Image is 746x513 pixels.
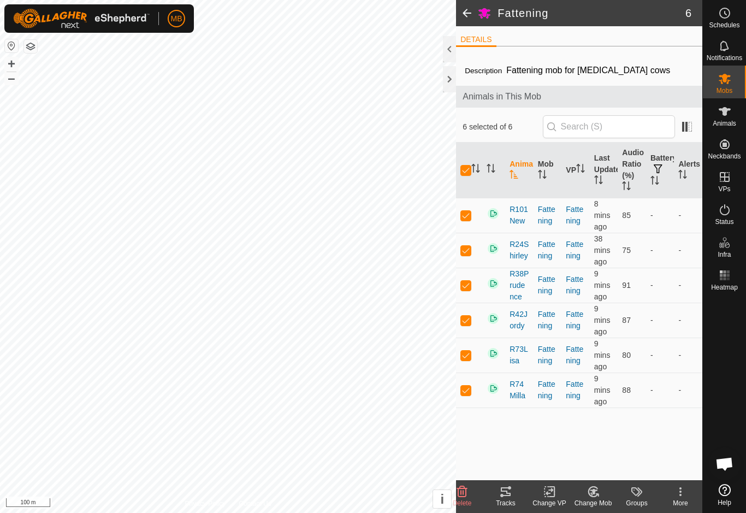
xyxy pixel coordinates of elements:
[594,177,603,186] p-sorticon: Activate to sort
[622,246,631,255] span: 75
[534,143,562,198] th: Mob
[594,339,611,371] span: 14 Oct 2025 at 5:33 am
[538,309,558,332] div: Fattening
[487,242,500,255] img: returning on
[594,269,611,301] span: 14 Oct 2025 at 5:33 am
[594,199,611,231] span: 14 Oct 2025 at 5:33 am
[465,67,502,75] label: Description
[510,379,529,402] span: R74Milla
[659,498,702,508] div: More
[718,251,731,258] span: Infra
[674,373,702,408] td: -
[471,166,480,174] p-sorticon: Activate to sort
[674,198,702,233] td: -
[576,166,585,174] p-sorticon: Activate to sort
[487,166,495,174] p-sorticon: Activate to sort
[453,499,472,507] span: Delete
[622,386,631,394] span: 88
[594,234,611,266] span: 14 Oct 2025 at 5:03 am
[239,499,271,509] a: Contact Us
[440,492,444,506] span: i
[566,205,583,225] a: Fattening
[646,143,674,198] th: Battery
[646,373,674,408] td: -
[561,143,590,198] th: VP
[618,143,646,198] th: Audio Ratio (%)
[463,121,542,133] span: 6 selected of 6
[463,90,696,103] span: Animals in This Mob
[685,5,691,21] span: 6
[510,239,529,262] span: R24Shirley
[703,480,746,510] a: Help
[650,178,659,186] p-sorticon: Activate to sort
[709,22,739,28] span: Schedules
[538,344,558,367] div: Fattening
[646,233,674,268] td: -
[505,143,534,198] th: Animal
[484,498,528,508] div: Tracks
[594,304,611,336] span: 14 Oct 2025 at 5:32 am
[571,498,615,508] div: Change Mob
[5,72,18,85] button: –
[622,316,631,325] span: 87
[713,120,736,127] span: Animals
[538,204,558,227] div: Fattening
[566,345,583,365] a: Fattening
[708,447,741,480] div: Open chat
[433,490,451,508] button: i
[185,499,226,509] a: Privacy Policy
[646,338,674,373] td: -
[538,239,558,262] div: Fattening
[538,274,558,297] div: Fattening
[456,34,496,47] li: DETAILS
[622,211,631,220] span: 85
[594,374,611,406] span: 14 Oct 2025 at 5:33 am
[487,277,500,290] img: returning on
[674,268,702,303] td: -
[711,284,738,291] span: Heatmap
[708,153,741,160] span: Neckbands
[543,115,675,138] input: Search (S)
[566,275,583,295] a: Fattening
[566,310,583,330] a: Fattening
[678,172,687,180] p-sorticon: Activate to sort
[487,382,500,395] img: returning on
[510,172,518,180] p-sorticon: Activate to sort
[646,268,674,303] td: -
[510,204,529,227] span: R101New
[622,183,631,192] p-sorticon: Activate to sort
[538,172,547,180] p-sorticon: Activate to sort
[13,9,150,28] img: Gallagher Logo
[718,499,731,506] span: Help
[487,312,500,325] img: returning on
[646,198,674,233] td: -
[615,498,659,508] div: Groups
[5,57,18,70] button: +
[510,344,529,367] span: R73Lisa
[487,347,500,360] img: returning on
[528,498,571,508] div: Change VP
[674,303,702,338] td: -
[5,39,18,52] button: Reset Map
[717,87,732,94] span: Mobs
[707,55,742,61] span: Notifications
[566,240,583,260] a: Fattening
[502,61,674,79] span: Fattening mob for [MEDICAL_DATA] cows
[674,338,702,373] td: -
[538,379,558,402] div: Fattening
[718,186,730,192] span: VPs
[590,143,618,198] th: Last Updated
[171,13,182,25] span: MB
[510,268,529,303] span: R38Prudence
[487,207,500,220] img: returning on
[622,351,631,359] span: 80
[715,219,733,225] span: Status
[674,233,702,268] td: -
[622,281,631,290] span: 91
[24,40,37,53] button: Map Layers
[566,380,583,400] a: Fattening
[674,143,702,198] th: Alerts
[510,309,529,332] span: R42Jordy
[498,7,685,20] h2: Fattening
[646,303,674,338] td: -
